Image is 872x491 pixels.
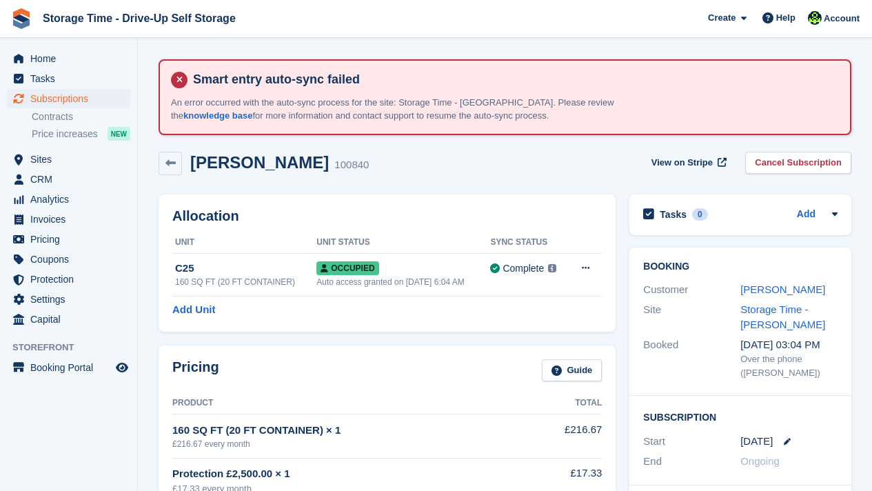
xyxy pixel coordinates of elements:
span: Tasks [30,69,113,88]
a: [PERSON_NAME] [740,283,825,295]
span: Analytics [30,190,113,209]
a: menu [7,210,130,229]
th: Product [172,392,524,414]
th: Unit Status [316,232,490,254]
a: menu [7,230,130,249]
a: Add [797,207,815,223]
span: Create [708,11,736,25]
span: Pricing [30,230,113,249]
img: Laaibah Sarwar [808,11,822,25]
span: Ongoing [740,455,780,467]
span: Price increases [32,128,98,141]
div: [DATE] 03:04 PM [740,337,838,353]
a: menu [7,170,130,189]
h2: Allocation [172,208,602,224]
th: Total [524,392,602,414]
span: Booking Portal [30,358,113,377]
h2: Subscription [643,410,838,423]
h2: Tasks [660,208,687,221]
a: Contracts [32,110,130,123]
span: Invoices [30,210,113,229]
div: Complete [503,261,544,276]
a: menu [7,358,130,377]
h2: Pricing [172,359,219,382]
span: Home [30,49,113,68]
span: Help [776,11,795,25]
a: menu [7,190,130,209]
a: Storage Time - [PERSON_NAME] [740,303,825,331]
div: Customer [643,282,740,298]
a: Storage Time - Drive-Up Self Storage [37,7,241,30]
div: Over the phone ([PERSON_NAME]) [740,352,838,379]
div: 100840 [334,157,369,173]
a: menu [7,290,130,309]
h4: Smart entry auto-sync failed [187,72,839,88]
td: £216.67 [524,414,602,458]
span: Coupons [30,250,113,269]
div: Protection £2,500.00 × 1 [172,466,524,482]
time: 2025-09-01 00:00:00 UTC [740,434,773,450]
a: Preview store [114,359,130,376]
a: Price increases NEW [32,126,130,141]
div: 160 SQ FT (20 FT CONTAINER) [175,276,316,288]
th: Unit [172,232,316,254]
div: Site [643,302,740,333]
span: CRM [30,170,113,189]
span: Storefront [12,341,137,354]
img: stora-icon-8386f47178a22dfd0bd8f6a31ec36ba5ce8667c1dd55bd0f319d3a0aa187defe.svg [11,8,32,29]
a: Add Unit [172,302,215,318]
div: Start [643,434,740,450]
a: menu [7,49,130,68]
p: An error occurred with the auto-sync process for the site: Storage Time - [GEOGRAPHIC_DATA]. Plea... [171,96,653,123]
span: Account [824,12,860,26]
span: Settings [30,290,113,309]
span: Capital [30,310,113,329]
div: Booked [643,337,740,380]
a: menu [7,69,130,88]
a: Guide [542,359,602,382]
a: menu [7,150,130,169]
a: knowledge base [183,110,252,121]
span: Protection [30,270,113,289]
a: menu [7,89,130,108]
span: Subscriptions [30,89,113,108]
th: Sync Status [490,232,568,254]
a: Cancel Subscription [745,152,851,174]
a: menu [7,270,130,289]
span: View on Stripe [651,156,713,170]
div: Auto access granted on [DATE] 6:04 AM [316,276,490,288]
h2: [PERSON_NAME] [190,153,329,172]
div: 160 SQ FT (20 FT CONTAINER) × 1 [172,423,524,439]
div: 0 [692,208,708,221]
span: Occupied [316,261,378,275]
a: View on Stripe [646,152,729,174]
a: menu [7,310,130,329]
img: icon-info-grey-7440780725fd019a000dd9b08b2336e03edf1995a4989e88bcd33f0948082b44.svg [548,264,556,272]
div: NEW [108,127,130,141]
div: £216.67 every month [172,438,524,450]
div: End [643,454,740,470]
a: menu [7,250,130,269]
h2: Booking [643,261,838,272]
div: C25 [175,261,316,277]
span: Sites [30,150,113,169]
